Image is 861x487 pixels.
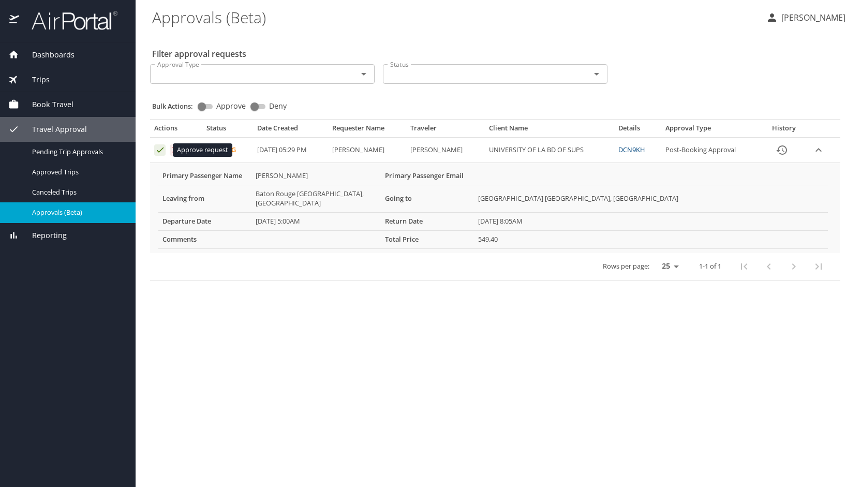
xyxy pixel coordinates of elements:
td: 549.40 [474,230,828,248]
td: [DATE] 05:29 PM [253,138,328,163]
th: Leaving from [158,185,251,212]
button: Deny request [170,144,181,156]
td: [GEOGRAPHIC_DATA] [GEOGRAPHIC_DATA], [GEOGRAPHIC_DATA] [474,185,828,212]
td: Pending [202,138,253,163]
button: [PERSON_NAME] [762,8,850,27]
th: Status [202,124,253,137]
th: Actions [150,124,202,137]
th: Departure Date [158,212,251,230]
span: Book Travel [19,99,73,110]
th: History [761,124,806,137]
button: Open [589,67,604,81]
span: Approvals (Beta) [32,208,123,217]
span: Deny [269,102,287,110]
img: icon-airportal.png [9,10,20,31]
td: Post-Booking Approval [661,138,762,163]
p: 1-1 of 1 [699,263,721,270]
table: More info for approvals [158,167,828,249]
h2: Filter approval requests [152,46,246,62]
th: Traveler [406,124,484,137]
th: Total Price [381,230,474,248]
td: [DATE] 8:05AM [474,212,828,230]
span: Canceled Trips [32,187,123,197]
th: Primary Passenger Email [381,167,474,185]
button: Open [357,67,371,81]
select: rows per page [654,258,682,274]
span: Trips [19,74,50,85]
th: Requester Name [328,124,406,137]
span: Pending Trip Approvals [32,147,123,157]
th: Details [614,124,661,137]
th: Comments [158,230,251,248]
th: Approval Type [661,124,762,137]
table: Approval table [150,124,840,280]
td: [PERSON_NAME] [251,167,381,185]
td: Baton Rouge [GEOGRAPHIC_DATA], [GEOGRAPHIC_DATA] [251,185,381,212]
th: Date Created [253,124,328,137]
p: [PERSON_NAME] [778,11,845,24]
th: Primary Passenger Name [158,167,251,185]
span: Approved Trips [32,167,123,177]
img: airportal-logo.png [20,10,117,31]
th: Client Name [485,124,614,137]
h1: Approvals (Beta) [152,1,758,33]
button: History [769,138,794,163]
th: Going to [381,185,474,212]
span: Reporting [19,230,67,241]
td: UNIVERSITY OF LA BD OF SUPS [485,138,614,163]
button: expand row [811,142,826,158]
td: [PERSON_NAME] [328,138,406,163]
td: [DATE] 5:00AM [251,212,381,230]
span: Approve [216,102,246,110]
td: [PERSON_NAME] [406,138,484,163]
span: Travel Approval [19,124,87,135]
span: Dashboards [19,49,75,61]
p: Bulk Actions: [152,101,201,111]
a: DCN9KH [618,145,645,154]
th: Return Date [381,212,474,230]
p: Rows per page: [603,263,649,270]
